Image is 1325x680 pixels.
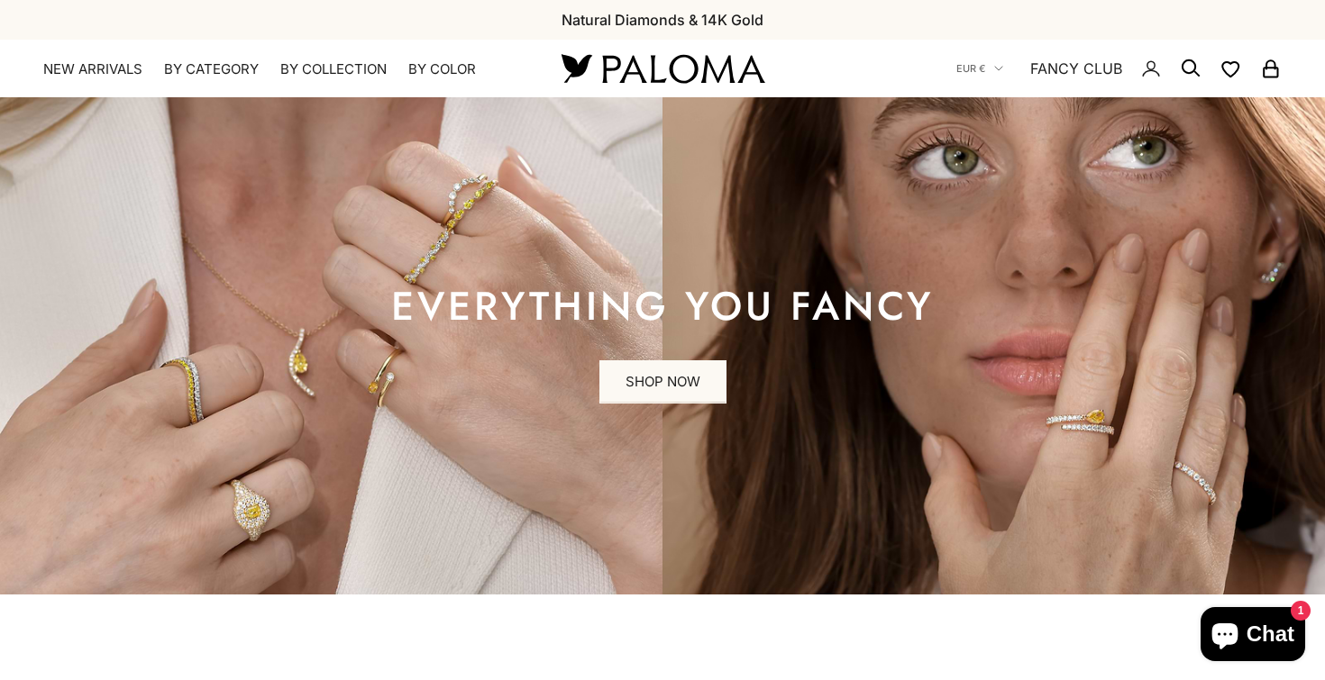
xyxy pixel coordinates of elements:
[956,60,985,77] span: EUR €
[1195,607,1311,666] inbox-online-store-chat: Shopify online store chat
[43,60,142,78] a: NEW ARRIVALS
[599,360,726,403] a: SHOP NOW
[1030,57,1122,80] a: FANCY CLUB
[956,60,1003,77] button: EUR €
[956,40,1282,97] nav: Secondary navigation
[43,60,518,78] nav: Primary navigation
[280,60,387,78] summary: By Collection
[391,288,934,324] p: EVERYTHING YOU FANCY
[408,60,476,78] summary: By Color
[164,60,259,78] summary: By Category
[562,8,763,32] p: Natural Diamonds & 14K Gold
